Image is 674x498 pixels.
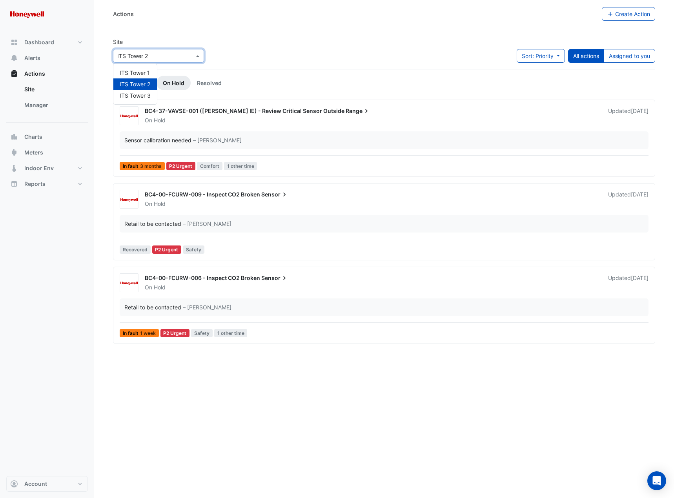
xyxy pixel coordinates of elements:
[214,329,248,337] span: 1 other time
[24,149,43,156] span: Meters
[10,149,18,156] app-icon: Meters
[517,49,565,63] button: Sort: Priority
[10,133,18,141] app-icon: Charts
[631,107,648,114] span: Wed 16-Jul-2025 10:29 AEST
[631,191,648,198] span: Wed 16-Jul-2025 10:18 AEST
[152,245,182,254] div: P2 Urgent
[261,191,288,198] span: Sensor
[157,76,191,90] a: On Hold
[124,303,181,311] div: Retail to be contacted
[140,331,156,336] span: 1 week
[145,284,166,291] span: On Hold
[10,180,18,188] app-icon: Reports
[145,107,344,114] span: BC4-37-VAVSE-001 ([PERSON_NAME] IE) - Review Critical Sensor Outside
[120,69,150,76] span: ITS Tower 1
[183,303,231,311] span: – [PERSON_NAME]
[6,82,88,116] div: Actions
[120,245,151,254] span: Recovered
[224,162,257,170] span: 1 other time
[145,274,260,281] span: BC4-00-FCURW-006 - Inspect CO2 Broken
[145,191,260,198] span: BC4-00-FCURW-009 - Inspect CO2 Broken
[120,279,138,287] img: Honeywell
[197,162,222,170] span: Comfort
[6,160,88,176] button: Indoor Env
[10,38,18,46] app-icon: Dashboard
[113,10,134,18] div: Actions
[145,117,166,124] span: On Hold
[124,136,191,144] div: Sensor calibration needed
[6,145,88,160] button: Meters
[24,480,47,488] span: Account
[120,81,150,87] span: ITS Tower 2
[9,6,45,22] img: Company Logo
[10,164,18,172] app-icon: Indoor Env
[522,53,554,59] span: Sort: Priority
[24,180,46,188] span: Reports
[604,49,655,63] button: Assigned to you
[608,107,648,124] div: Updated
[647,471,666,490] div: Open Intercom Messenger
[120,329,159,337] span: In fault
[166,162,196,170] div: P2 Urgent
[6,35,88,50] button: Dashboard
[18,97,88,113] a: Manager
[261,274,288,282] span: Sensor
[608,274,648,291] div: Updated
[24,38,54,46] span: Dashboard
[160,329,190,337] div: P2 Urgent
[608,191,648,208] div: Updated
[24,133,42,141] span: Charts
[6,476,88,492] button: Account
[191,329,213,337] span: Safety
[113,64,157,105] ng-dropdown-panel: Options list
[120,112,138,120] img: Honeywell
[145,200,166,207] span: On Hold
[6,176,88,192] button: Reports
[140,164,162,169] span: 3 months
[24,54,40,62] span: Alerts
[120,196,138,204] img: Honeywell
[24,70,45,78] span: Actions
[113,38,123,46] label: Site
[615,11,650,17] span: Create Action
[183,245,204,254] span: Safety
[6,129,88,145] button: Charts
[10,70,18,78] app-icon: Actions
[120,162,165,170] span: In fault
[6,50,88,66] button: Alerts
[183,220,231,228] span: – [PERSON_NAME]
[568,49,604,63] button: All actions
[602,7,656,21] button: Create Action
[124,220,181,228] div: Retail to be contacted
[631,274,648,281] span: Wed 16-Jul-2025 10:13 AEST
[24,164,54,172] span: Indoor Env
[6,66,88,82] button: Actions
[346,107,370,115] span: Range
[10,54,18,62] app-icon: Alerts
[193,136,242,144] span: – [PERSON_NAME]
[18,82,88,97] a: Site
[191,76,228,90] a: Resolved
[120,92,151,99] span: ITS Tower 3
